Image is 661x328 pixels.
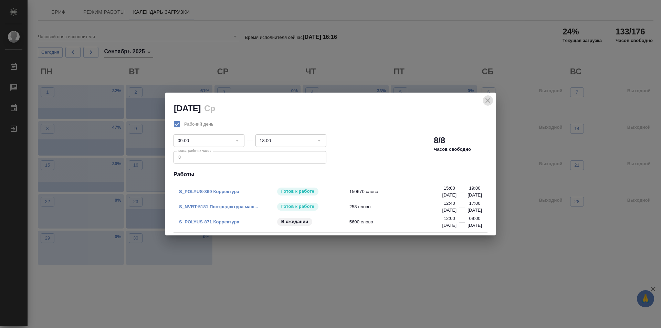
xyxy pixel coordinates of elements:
p: В ожидании [281,218,308,225]
div: — [247,136,253,144]
span: 258 слово [349,203,447,210]
p: 12:00 [444,215,455,222]
p: 09:00 [469,215,481,222]
a: S_POLYUS-871 Корректура [179,219,239,224]
p: [DATE] [468,222,482,229]
p: 17:00 [469,200,481,207]
span: Рабочий день [184,121,213,128]
p: [DATE] [442,192,457,199]
button: close [483,95,493,106]
p: Готов к работе [281,203,314,210]
a: S_POLYUS-869 Корректура [179,189,239,194]
h2: Ср [204,104,215,113]
div: — [459,203,465,214]
p: 15:00 [444,185,455,192]
p: [DATE] [442,207,457,214]
p: 12:40 [444,200,455,207]
p: 19:00 [469,185,481,192]
div: — [459,188,465,199]
div: — [459,218,465,229]
p: [DATE] [468,192,482,199]
p: Часов свободно [434,146,471,153]
h2: 8/8 [434,135,445,146]
h4: Работы [174,170,487,179]
p: [DATE] [442,222,457,229]
span: 5600 слово [349,219,447,225]
p: [DATE] [468,207,482,214]
a: S_NVRT-5181 Постредактура маш... [179,204,258,209]
h2: [DATE] [174,104,201,113]
p: Готов к работе [281,188,314,195]
span: 150670 слово [349,188,447,195]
